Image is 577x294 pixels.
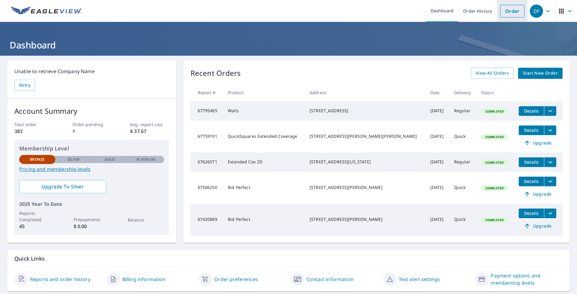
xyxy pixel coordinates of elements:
div: DF [530,5,543,18]
h1: Dashboard [7,39,570,51]
td: Quick [449,121,476,153]
p: Account Summary [14,106,169,116]
div: [STREET_ADDRESS] [310,108,421,114]
p: Avg. report cost [130,121,169,128]
a: Reports and order history [30,276,90,283]
a: Order [500,5,524,17]
p: $ 37.67 [130,128,169,135]
span: Details [522,127,540,133]
a: Text alert settings [399,276,440,283]
td: 67795485 [191,101,223,121]
span: Retry [19,82,30,89]
p: $ 0.00 [74,223,110,230]
a: Upgrade [519,221,556,231]
p: Quick Links [14,255,563,262]
span: Upgrade [522,190,553,198]
td: 67759191 [191,121,223,153]
th: Date [426,84,449,101]
td: [DATE] [426,121,449,153]
th: Product [223,84,305,101]
button: detailsBtn-67506250 [519,177,544,186]
td: Quick [449,204,476,236]
a: Pricing and membership levels [19,166,164,173]
td: Quick [449,172,476,204]
div: [STREET_ADDRESS][PERSON_NAME][PERSON_NAME] [310,133,421,139]
p: Gold [105,157,115,162]
div: [STREET_ADDRESS][PERSON_NAME] [310,184,421,190]
span: Details [522,210,540,216]
img: EV Logo [11,7,82,16]
p: Balance [128,217,164,223]
p: 1 [72,128,111,135]
td: Bid Perfect [223,204,305,236]
button: Retry [14,80,35,91]
div: [STREET_ADDRESS][PERSON_NAME] [310,216,421,222]
span: Details [522,108,540,114]
span: Upgrade [522,139,553,147]
span: View All Orders [476,70,509,77]
span: Completed [482,109,507,113]
span: Details [522,159,540,165]
td: [DATE] [426,153,449,172]
span: Upgrade To Silver [24,183,101,190]
button: filesDropdownBtn-67506250 [544,177,556,186]
button: detailsBtn-67626571 [519,157,544,167]
button: filesDropdownBtn-67759191 [544,125,556,135]
button: detailsBtn-67795485 [519,106,544,116]
th: Address [305,84,426,101]
a: View All Orders [471,68,514,79]
span: Details [522,178,540,184]
p: 45 [19,223,55,230]
span: Completed [482,135,507,139]
p: Platinum [136,157,155,162]
a: Upgrade To Silver [19,180,106,193]
a: Upgrade [519,189,556,199]
a: Start New Order [518,68,563,79]
button: filesDropdownBtn-67795485 [544,106,556,116]
td: [DATE] [426,172,449,204]
td: QuickSquares Extended Coverage [223,121,305,153]
a: Upgrade [519,138,556,148]
p: Recent Orders [191,68,241,79]
button: filesDropdownBtn-67626571 [544,157,556,167]
td: [DATE] [426,101,449,121]
td: Bid Perfect [223,172,305,204]
th: Report # [191,84,223,101]
td: 67506250 [191,172,223,204]
p: Unable to retrieve Company Name [14,68,169,75]
span: Start New Order [523,70,558,77]
span: Completed [482,218,507,222]
p: Order pending [72,121,111,128]
button: detailsBtn-67420889 [519,209,544,218]
p: 2025 Year To Date [19,200,164,208]
div: [STREET_ADDRESS][US_STATE] [310,159,421,165]
p: 383 [14,128,53,135]
a: Billing information [122,276,166,283]
td: [DATE] [426,204,449,236]
td: 67420889 [191,204,223,236]
span: Completed [482,186,507,190]
td: Regular [449,101,476,121]
p: Total order [14,121,53,128]
th: Delivery [449,84,476,101]
a: Contact information [307,276,354,283]
td: Regular [449,153,476,172]
p: Bronze [30,157,45,162]
a: Order preferences [214,276,258,283]
td: 67626571 [191,153,223,172]
p: Reports Completed [19,210,55,223]
td: Walls [223,101,305,121]
p: Prepayments [74,216,110,223]
td: Extended Cov 2D [223,153,305,172]
button: detailsBtn-67759191 [519,125,544,135]
p: Silver [67,157,80,162]
th: Status [476,84,514,101]
a: Payment options and membership levels [491,272,563,286]
span: Upgrade [522,222,553,230]
p: Membership Level [19,144,164,153]
span: Completed [482,160,507,165]
button: filesDropdownBtn-67420889 [544,209,556,218]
